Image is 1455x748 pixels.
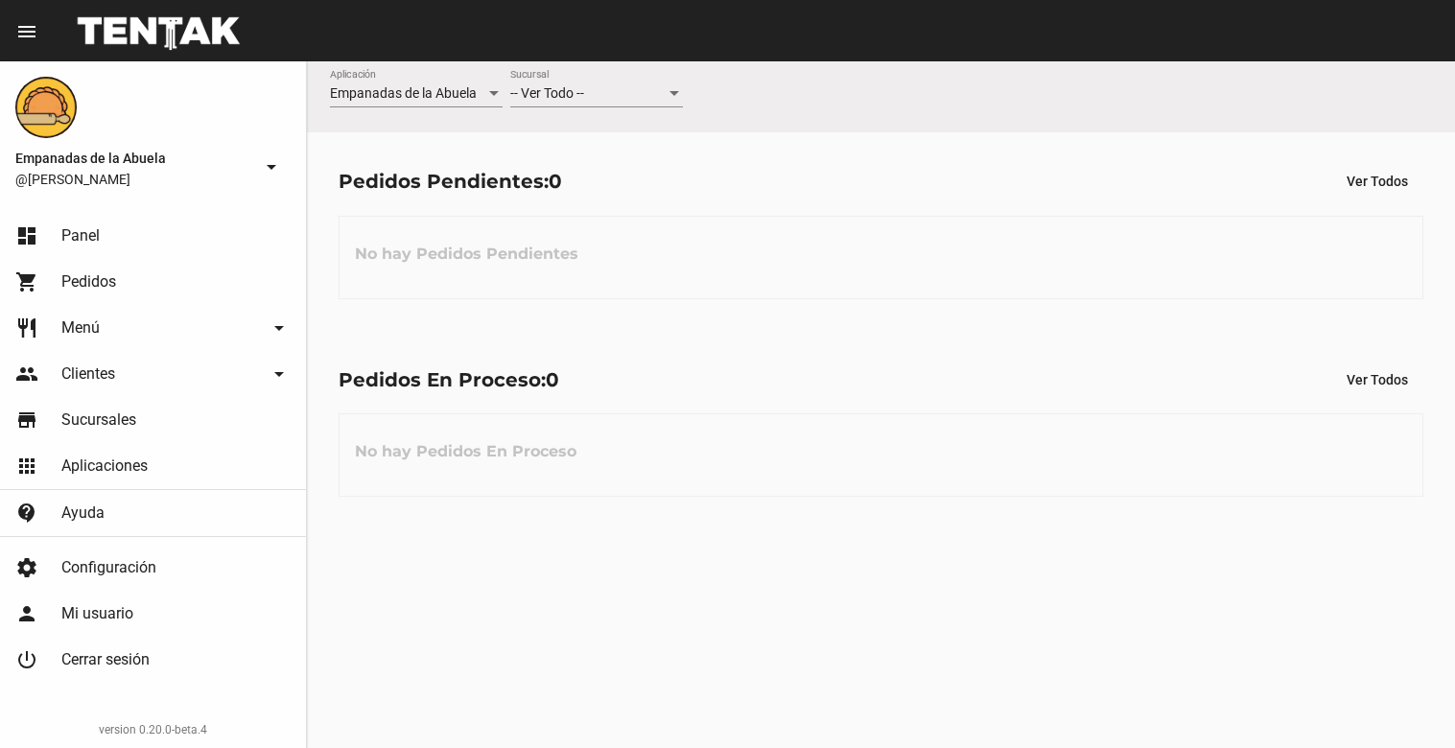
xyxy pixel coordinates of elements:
[61,558,156,577] span: Configuración
[61,650,150,669] span: Cerrar sesión
[61,456,148,476] span: Aplicaciones
[340,423,592,480] h3: No hay Pedidos En Proceso
[61,410,136,430] span: Sucursales
[15,170,252,189] span: @[PERSON_NAME]
[15,316,38,339] mat-icon: restaurant
[15,147,252,170] span: Empanadas de la Abuela
[510,85,584,101] span: -- Ver Todo --
[15,556,38,579] mat-icon: settings
[268,316,291,339] mat-icon: arrow_drop_down
[1347,372,1408,387] span: Ver Todos
[61,318,100,338] span: Menú
[15,602,38,625] mat-icon: person
[330,85,477,101] span: Empanadas de la Abuela
[15,270,38,293] mat-icon: shopping_cart
[15,502,38,525] mat-icon: contact_support
[339,364,559,395] div: Pedidos En Proceso:
[15,409,38,432] mat-icon: store
[15,455,38,478] mat-icon: apps
[546,368,559,391] span: 0
[339,166,562,197] div: Pedidos Pendientes:
[1331,362,1423,397] button: Ver Todos
[15,720,291,739] div: version 0.20.0-beta.4
[61,226,100,245] span: Panel
[15,224,38,247] mat-icon: dashboard
[15,20,38,43] mat-icon: menu
[61,503,105,523] span: Ayuda
[1331,164,1423,199] button: Ver Todos
[260,155,283,178] mat-icon: arrow_drop_down
[61,364,115,384] span: Clientes
[61,604,133,623] span: Mi usuario
[61,272,116,292] span: Pedidos
[549,170,562,193] span: 0
[15,77,77,138] img: f0136945-ed32-4f7c-91e3-a375bc4bb2c5.png
[268,362,291,386] mat-icon: arrow_drop_down
[340,225,594,283] h3: No hay Pedidos Pendientes
[15,648,38,671] mat-icon: power_settings_new
[15,362,38,386] mat-icon: people
[1347,174,1408,189] span: Ver Todos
